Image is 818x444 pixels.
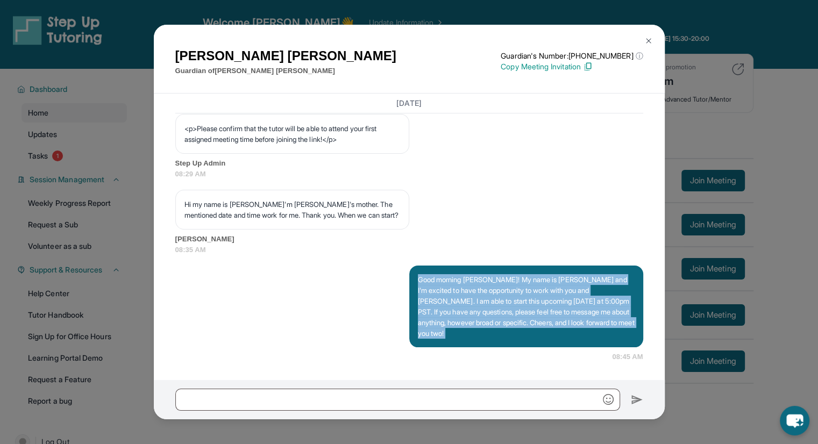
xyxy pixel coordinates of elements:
img: Send icon [631,393,643,406]
button: chat-button [780,406,809,435]
h1: [PERSON_NAME] [PERSON_NAME] [175,46,396,66]
span: 08:45 AM [612,352,643,362]
span: [PERSON_NAME] [175,234,643,245]
p: Good morning [PERSON_NAME]! My name is [PERSON_NAME] and I'm excited to have the opportunity to w... [418,274,635,339]
span: 08:29 AM [175,169,643,180]
span: Step Up Admin [175,158,643,169]
span: 08:35 AM [175,245,643,255]
img: Copy Icon [583,62,593,71]
img: Close Icon [644,37,653,45]
p: Copy Meeting Invitation [501,61,643,72]
p: Guardian of [PERSON_NAME] [PERSON_NAME] [175,66,396,76]
span: ⓘ [635,51,643,61]
p: Hi my name is [PERSON_NAME]'m [PERSON_NAME]'s mother. The mentioned date and time work for me. Th... [184,199,400,220]
img: Emoji [603,394,614,405]
p: Guardian's Number: [PHONE_NUMBER] [501,51,643,61]
p: <p>Please confirm that the tutor will be able to attend your first assigned meeting time before j... [184,123,400,145]
h3: [DATE] [175,98,643,109]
